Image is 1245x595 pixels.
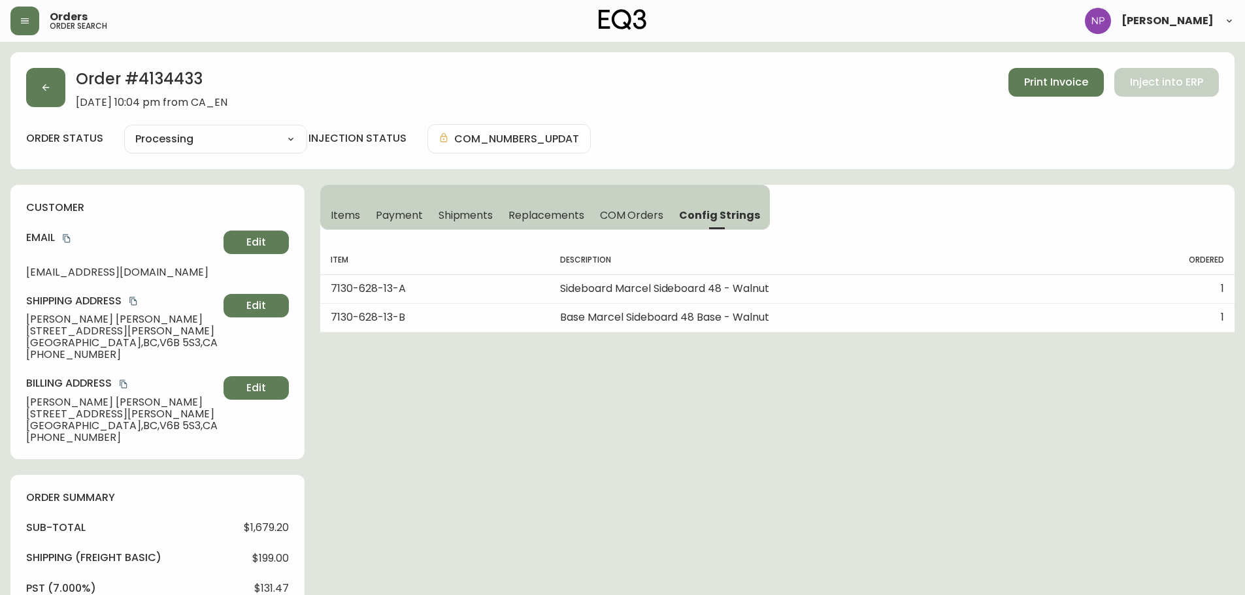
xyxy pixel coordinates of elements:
[1121,16,1214,26] span: [PERSON_NAME]
[1085,8,1111,34] img: 50f1e64a3f95c89b5c5247455825f96f
[26,325,218,337] span: [STREET_ADDRESS][PERSON_NAME]
[599,9,647,30] img: logo
[244,522,289,534] span: $1,679.20
[1024,75,1088,89] span: Print Invoice
[1101,274,1235,303] td: 1
[252,553,289,564] span: $199.00
[26,231,218,245] h4: Email
[127,295,140,308] button: copy
[1008,68,1104,97] button: Print Invoice
[320,274,550,303] td: 7130-628-13-A
[26,376,218,391] h4: Billing Address
[246,381,266,395] span: Edit
[26,420,218,432] span: [GEOGRAPHIC_DATA] , BC , V6B 5S3 , CA
[246,235,266,249] span: Edit
[1101,246,1235,274] th: Ordered
[26,551,161,565] h4: Shipping ( Freight Basic )
[308,131,407,146] h4: injection status
[224,231,289,254] button: Edit
[439,208,493,222] span: Shipments
[679,208,759,222] span: Config Strings
[508,208,584,222] span: Replacements
[76,68,227,97] h2: Order # 4134433
[26,201,289,215] h4: customer
[26,314,218,325] span: [PERSON_NAME] [PERSON_NAME]
[331,208,360,222] span: Items
[60,232,73,245] button: copy
[1101,303,1235,332] td: 1
[246,298,266,313] span: Edit
[320,246,550,274] th: Item
[550,303,1100,332] td: Base Marcel Sideboard 48 Base - Walnut
[26,490,289,505] h4: order summary
[320,303,550,332] td: 7130-628-13-B
[26,396,218,408] span: [PERSON_NAME] [PERSON_NAME]
[26,408,218,420] span: [STREET_ADDRESS][PERSON_NAME]
[117,378,130,391] button: copy
[224,376,289,400] button: Edit
[550,274,1100,303] td: Sideboard Marcel Sideboard 48 - Walnut
[26,131,103,146] label: order status
[76,97,227,108] span: [DATE] 10:04 pm from CA_EN
[26,294,218,308] h4: Shipping Address
[550,246,1100,274] th: Description
[254,583,289,594] span: $131.47
[26,349,218,361] span: [PHONE_NUMBER]
[26,521,86,535] h4: sub-total
[50,22,107,30] h5: order search
[26,266,218,278] span: [EMAIL_ADDRESS][DOMAIN_NAME]
[600,208,664,222] span: COM Orders
[376,208,423,222] span: Payment
[224,294,289,317] button: Edit
[26,337,218,349] span: [GEOGRAPHIC_DATA] , BC , V6B 5S3 , CA
[50,12,88,22] span: Orders
[26,432,218,443] span: [PHONE_NUMBER]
